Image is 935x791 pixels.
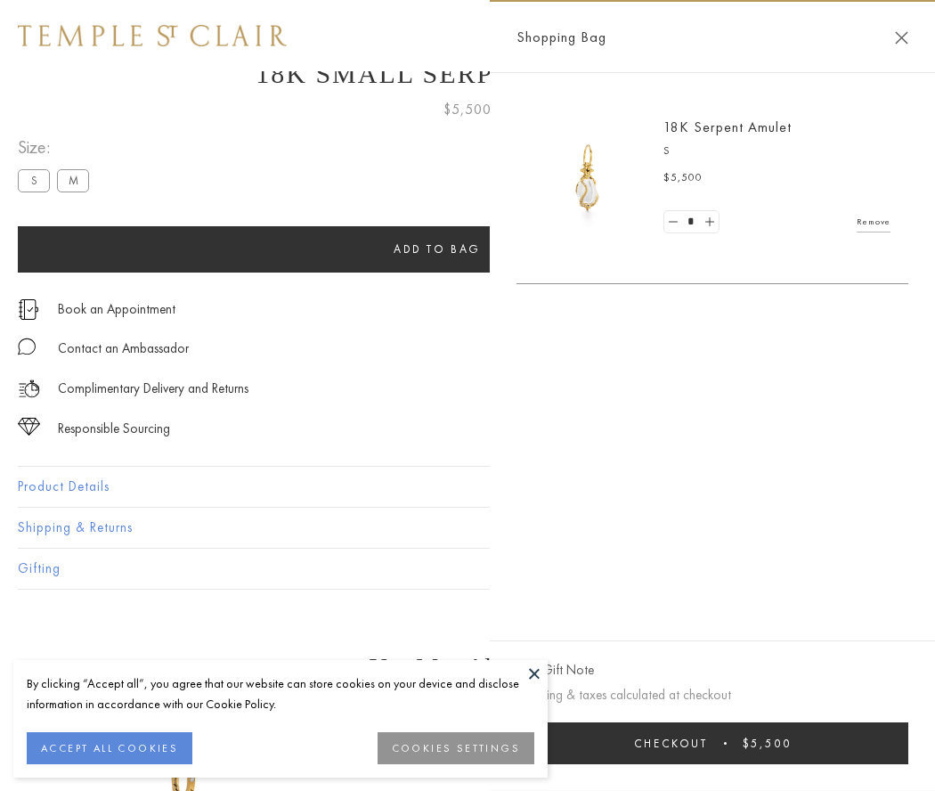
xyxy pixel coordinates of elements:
div: By clicking “Accept all”, you agree that our website can store cookies on your device and disclos... [27,673,534,714]
button: Gifting [18,549,917,589]
span: Shopping Bag [516,26,606,49]
img: icon_sourcing.svg [18,418,40,436]
span: $5,500 [443,98,492,121]
img: icon_delivery.svg [18,378,40,400]
img: Temple St. Clair [18,25,287,46]
p: Complimentary Delivery and Returns [58,378,248,400]
span: Checkout [634,736,708,751]
img: P51836-E11SERPPV [534,125,641,232]
span: Size: [18,133,96,162]
span: Add to bag [394,241,481,257]
button: Checkout $5,500 [516,722,908,764]
p: S [663,143,890,160]
img: MessageIcon-01_2.svg [18,338,36,355]
a: 18K Serpent Amulet [663,118,792,136]
button: Add Gift Note [516,659,594,681]
img: icon_appointment.svg [18,299,39,320]
button: ACCEPT ALL COOKIES [27,732,192,764]
span: $5,500 [663,169,703,187]
p: Shipping & taxes calculated at checkout [516,684,908,706]
div: Contact an Ambassador [58,338,189,360]
div: Responsible Sourcing [58,418,170,440]
span: $5,500 [743,736,792,751]
label: M [57,169,89,192]
a: Book an Appointment [58,299,175,319]
a: Remove [857,212,890,232]
label: S [18,169,50,192]
button: COOKIES SETTINGS [378,732,534,764]
a: Set quantity to 2 [700,211,718,233]
h3: You May Also Like [45,653,890,681]
a: Set quantity to 0 [664,211,682,233]
button: Shipping & Returns [18,508,917,548]
button: Add to bag [18,226,857,273]
h1: 18K Small Serpent Amulet [18,59,917,89]
button: Close Shopping Bag [895,31,908,45]
button: Product Details [18,467,917,507]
